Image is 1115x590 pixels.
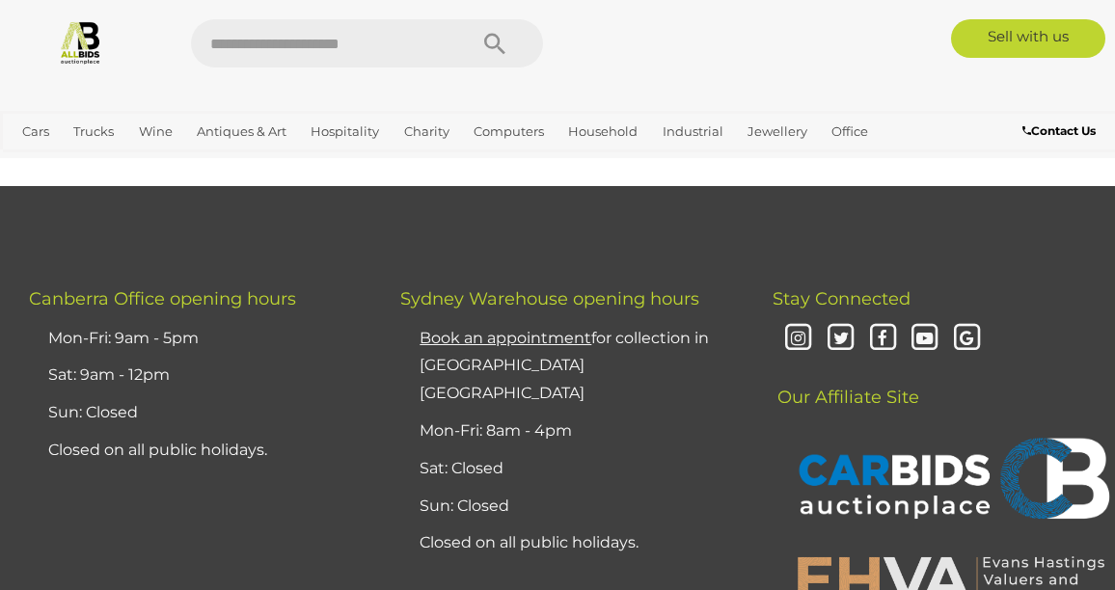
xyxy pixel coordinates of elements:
[909,322,942,356] i: Youtube
[866,322,900,356] i: Facebook
[447,19,543,67] button: Search
[43,320,352,358] li: Mon-Fri: 9am - 5pm
[14,147,69,179] a: Sports
[131,116,180,147] a: Wine
[189,116,294,147] a: Antiques & Art
[43,432,352,469] li: Closed on all public holidays.
[78,147,231,179] a: [GEOGRAPHIC_DATA]
[782,322,816,356] i: Instagram
[740,116,815,147] a: Jewellery
[29,288,296,309] span: Canberra Office opening hours
[1022,121,1101,142] a: Contact Us
[396,116,457,147] a: Charity
[655,116,731,147] a: Industrial
[66,116,122,147] a: Trucks
[415,450,723,488] li: Sat: Closed
[787,417,1115,545] img: CARBIDS Auctionplace
[951,19,1105,58] a: Sell with us
[303,116,387,147] a: Hospitality
[58,19,103,65] img: Allbids.com.au
[950,322,984,356] i: Google
[420,329,709,403] a: Book an appointmentfor collection in [GEOGRAPHIC_DATA] [GEOGRAPHIC_DATA]
[43,357,352,394] li: Sat: 9am - 12pm
[824,116,876,147] a: Office
[415,488,723,525] li: Sun: Closed
[415,413,723,450] li: Mon-Fri: 8am - 4pm
[420,329,591,347] u: Book an appointment
[773,358,919,408] span: Our Affiliate Site
[1022,123,1096,138] b: Contact Us
[824,322,857,356] i: Twitter
[14,116,57,147] a: Cars
[466,116,552,147] a: Computers
[560,116,645,147] a: Household
[415,524,723,562] li: Closed on all public holidays.
[773,288,911,309] span: Stay Connected
[400,288,699,309] span: Sydney Warehouse opening hours
[43,394,352,432] li: Sun: Closed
